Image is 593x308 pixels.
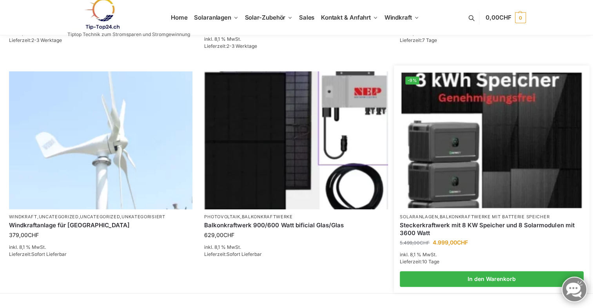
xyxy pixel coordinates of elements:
span: 7 Tage [422,37,437,43]
span: 2-3 Werktage [227,43,257,49]
p: inkl. 8,1 % MwSt. [204,244,388,251]
span: Lieferzeit: [9,37,62,43]
span: CHF [457,239,468,246]
p: , [204,214,388,220]
p: inkl. 8,1 % MwSt. [9,244,193,251]
span: Sales [299,14,315,21]
p: , [400,214,584,220]
p: , , , [9,214,193,220]
a: Balkonkraftwerke [242,214,293,219]
a: Windrad für Balkon und Terrasse [9,71,193,209]
span: 0,00 [486,14,511,21]
span: Sofort Lieferbar [31,251,67,257]
a: 0,00CHF 0 [486,6,526,29]
a: Steckerkraftwerk mit 8 KW Speicher und 8 Solarmodulen mit 3600 Watt [400,221,584,237]
span: Lieferzeit: [204,251,262,257]
img: Home 9 [204,71,388,209]
a: Unkategorisiert [122,214,165,219]
bdi: 4.999,00 [433,239,468,246]
span: CHF [420,240,430,246]
img: Home 10 [402,72,582,208]
a: Photovoltaik [204,214,240,219]
span: 10 Tage [422,259,439,265]
span: Solaranlagen [194,14,231,21]
span: Lieferzeit: [9,251,67,257]
a: Uncategorized [80,214,120,219]
a: Balkonkraftwerk 900/600 Watt bificial Glas/Glas [204,221,388,229]
img: Home 8 [9,71,193,209]
a: -9%Steckerkraftwerk mit 8 KW Speicher und 8 Solarmodulen mit 3600 Watt [402,72,582,208]
span: Lieferzeit: [204,43,257,49]
span: 0 [515,12,526,23]
bdi: 5.499,00 [400,240,430,246]
span: Lieferzeit: [400,37,437,43]
a: Balkonkraftwerke mit Batterie Speicher [439,214,549,219]
a: Windkraftanlage für Garten Terrasse [9,221,193,229]
span: Windkraft [384,14,412,21]
a: Solaranlagen [400,214,438,219]
span: Lieferzeit: [400,259,439,265]
span: Kontakt & Anfahrt [321,14,371,21]
span: Solar-Zubehör [245,14,286,21]
a: In den Warenkorb legen: „Steckerkraftwerk mit 8 KW Speicher und 8 Solarmodulen mit 3600 Watt“ [400,271,584,287]
p: inkl. 8,1 % MwSt. [204,36,388,43]
a: Windkraft [9,214,37,219]
a: Uncategorized [39,214,79,219]
bdi: 379,00 [9,232,39,238]
span: Sofort Lieferbar [227,251,262,257]
a: Bificiales Hochleistungsmodul [204,71,388,209]
bdi: 629,00 [204,232,234,238]
p: inkl. 8,1 % MwSt. [400,251,584,258]
span: CHF [223,232,234,238]
span: 2-3 Werktage [31,37,62,43]
span: CHF [28,232,39,238]
p: Tiptop Technik zum Stromsparen und Stromgewinnung [67,32,190,37]
span: CHF [499,14,511,21]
